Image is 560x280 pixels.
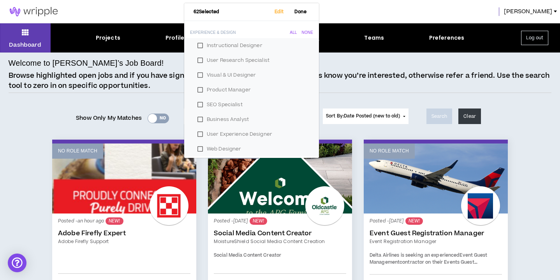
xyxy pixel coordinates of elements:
[364,143,508,213] a: No Role Match
[214,217,346,225] p: Posted - [DATE]
[326,113,400,119] span: Sort By: Date Posted (new to old)
[370,147,409,155] p: No Role Match
[194,84,310,96] label: Product Manager
[194,9,219,14] span: 62 Selected
[291,9,310,14] span: Done
[521,31,548,45] button: Log out
[370,252,460,259] span: Delta Airlines is seeking an experienced
[370,217,502,225] p: Posted - [DATE]
[76,112,142,124] span: Show Only My Matches
[194,143,310,155] label: Web Designer
[8,254,26,272] div: Open Intercom Messenger
[96,34,120,42] div: Projects
[214,229,346,237] a: Social Media Content Creator
[429,34,465,42] div: Preferences
[290,30,297,35] div: All
[194,69,310,81] label: Visual & UI Designer
[370,252,488,266] strong: Event Guest Management
[9,57,164,69] h4: Welcome to [PERSON_NAME]’s Job Board!
[214,238,346,245] a: MoistureShield Social Media Content Creation
[58,238,190,245] a: Adobe Firefly Support
[271,9,287,14] span: Edit
[323,108,409,124] button: Sort By:Date Posted (new to old)
[166,34,185,42] div: Profile
[194,40,310,51] label: Instructional Designer
[58,217,190,225] p: Posted - an hour ago
[58,147,97,155] p: No Role Match
[194,99,310,110] label: SEO Specialist
[364,34,384,42] div: Teams
[194,54,310,66] label: User Research Specialist
[58,229,190,237] a: Adobe Firefly Expert
[106,217,123,225] sup: NEW!
[370,238,502,245] a: Event Registration Manager
[208,143,352,213] a: No Role Match
[302,30,313,35] div: None
[504,7,552,16] span: [PERSON_NAME]
[405,217,423,225] sup: NEW!
[458,108,481,124] button: Clear
[190,30,236,35] div: Experience & Design
[426,108,453,124] button: Search
[370,229,502,237] a: Event Guest Registration Manager
[194,114,310,125] label: Business Analyst
[194,128,310,140] label: User Experience Designer
[9,41,41,49] p: Dashboard
[52,143,196,213] a: No Role Match
[250,217,267,225] sup: NEW!
[214,252,281,259] span: Social Media Content Creator
[9,71,552,91] p: Browse highlighted open jobs and if you have signed up for the role requested, let clients know y...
